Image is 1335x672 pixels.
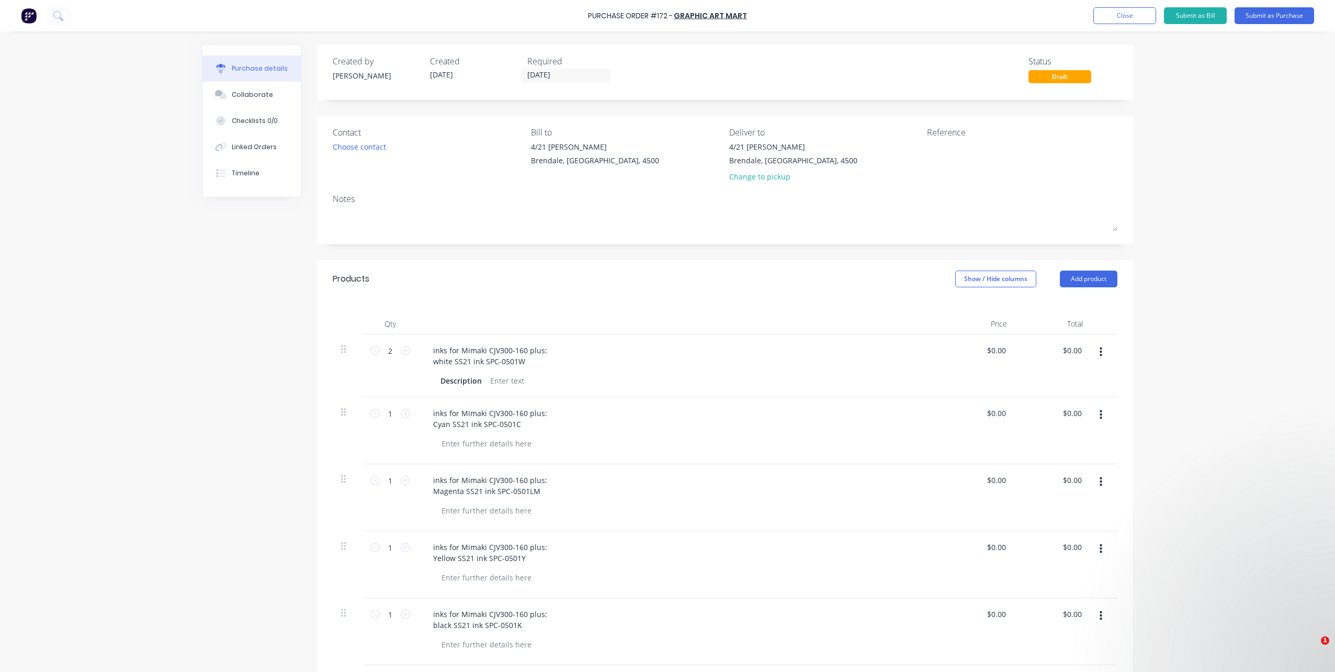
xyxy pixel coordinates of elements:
[425,540,556,566] div: inks for Mimaki CJV300-160 plus: Yellow SS21 ink SPC-0501Y
[674,10,747,21] a: Graphic Art Mart
[588,10,673,21] div: Purchase Order #172 -
[1028,55,1117,68] div: Status
[436,373,486,388] div: Description
[333,126,523,139] div: Contact
[425,343,556,369] div: inks for Mimaki CJV300-160 plus: white SS21 ink SPC-0501W
[1235,7,1314,24] button: Submit as Purchase
[425,406,556,432] div: inks for Mimaki CJV300-160 plus: Cyan SS21 ink SPC-0501C
[232,169,259,178] div: Timeline
[1321,636,1329,645] span: 1
[1093,7,1156,24] button: Close
[333,141,386,152] div: Choose contact
[531,141,659,152] div: 4/21 [PERSON_NAME]
[333,193,1117,205] div: Notes
[232,116,278,126] div: Checklists 0/0
[202,108,301,134] button: Checklists 0/0
[232,90,273,99] div: Collaborate
[1060,271,1117,287] button: Add product
[531,155,659,166] div: Brendale, [GEOGRAPHIC_DATA], 4500
[333,55,422,68] div: Created by
[1015,313,1091,334] div: Total
[940,313,1015,334] div: Price
[430,55,519,68] div: Created
[531,126,721,139] div: Bill to
[364,313,416,334] div: Qty
[333,273,369,285] div: Products
[527,55,616,68] div: Required
[729,155,857,166] div: Brendale, [GEOGRAPHIC_DATA], 4500
[425,473,556,499] div: inks for Mimaki CJV300-160 plus: Magenta SS21 ink SPC-0501LM
[202,160,301,186] button: Timeline
[1028,70,1091,83] div: Draft
[729,171,857,182] div: Change to pickup
[425,607,556,633] div: inks for Mimaki CJV300-160 plus: black SS21 ink SPC-0501K
[927,126,1117,139] div: Reference
[333,70,422,81] div: [PERSON_NAME]
[955,271,1036,287] button: Show / Hide columns
[21,8,37,24] img: Factory
[202,55,301,82] button: Purchase details
[1164,7,1227,24] button: Submit as Bill
[232,142,277,152] div: Linked Orders
[729,141,857,152] div: 4/21 [PERSON_NAME]
[202,82,301,108] button: Collaborate
[232,64,288,73] div: Purchase details
[202,134,301,160] button: Linked Orders
[729,126,920,139] div: Deliver to
[1299,636,1325,662] iframe: Intercom live chat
